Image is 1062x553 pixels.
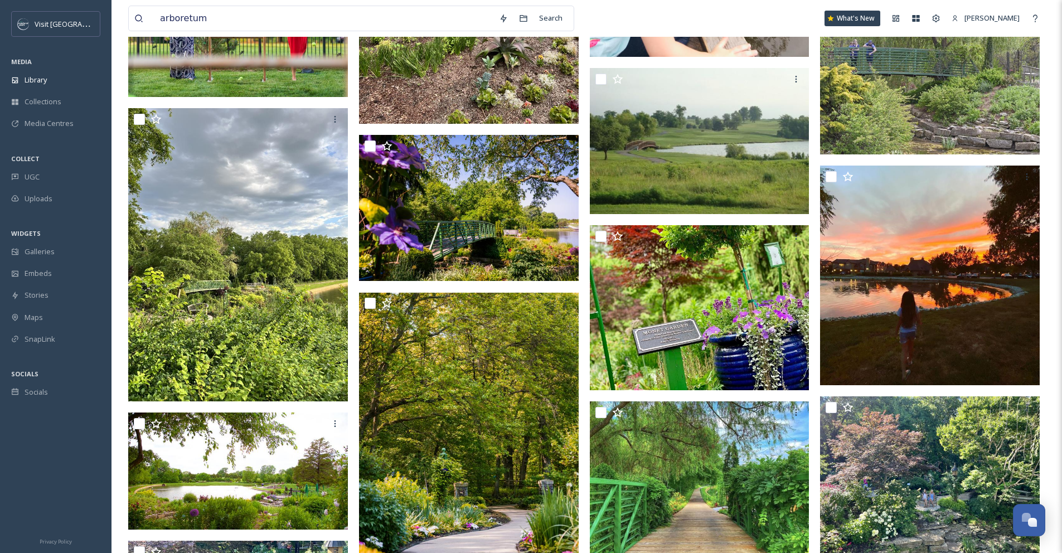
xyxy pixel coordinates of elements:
img: IMG_5671.jpg [128,108,348,401]
span: Visit [GEOGRAPHIC_DATA] [35,18,121,29]
span: COLLECT [11,154,40,163]
button: Open Chat [1013,504,1045,536]
span: SOCIALS [11,370,38,378]
span: Galleries [25,246,55,257]
span: UGC [25,172,40,182]
input: Search your library [154,6,493,31]
span: SnapLink [25,334,55,345]
span: WIDGETS [11,229,41,237]
img: Arboretum_Monet_bridge_web.jpg [820,8,1040,155]
img: Overland-Park-Arboretum.jpg [128,413,348,530]
img: c3es6xdrejuflcaqpovn.png [18,18,29,30]
a: [PERSON_NAME] [946,7,1025,29]
span: Embeds [25,268,52,279]
span: Socials [25,387,48,397]
span: Stories [25,290,49,300]
span: Collections [25,96,61,107]
span: Privacy Policy [40,538,72,545]
span: [PERSON_NAME] [964,13,1020,23]
a: Privacy Policy [40,534,72,547]
img: 219261812_loristrnad_Instagram.jpg [590,225,809,390]
span: MEDIA [11,57,32,66]
div: Search [534,7,568,29]
span: Maps [25,312,43,323]
span: Library [25,75,47,85]
span: Media Centres [25,118,74,129]
a: What's New [825,11,880,26]
span: Uploads [25,193,52,204]
img: Heritage GC.jpg [590,68,809,215]
img: 255242810_emmz_moreno_Instagram.jpg [820,166,1040,385]
img: Visit OP - Arboretum - 10.JPG [359,135,579,282]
